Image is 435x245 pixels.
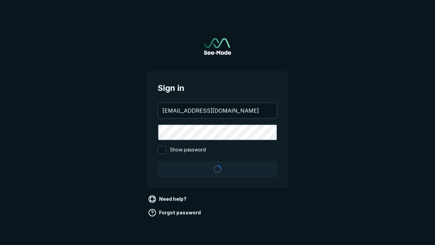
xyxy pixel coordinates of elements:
span: Show password [170,146,206,154]
input: your@email.com [158,103,277,118]
span: Sign in [158,82,277,94]
a: Go to sign in [204,38,231,55]
a: Need help? [147,194,189,205]
img: See-Mode Logo [204,38,231,55]
a: Forgot password [147,207,204,218]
